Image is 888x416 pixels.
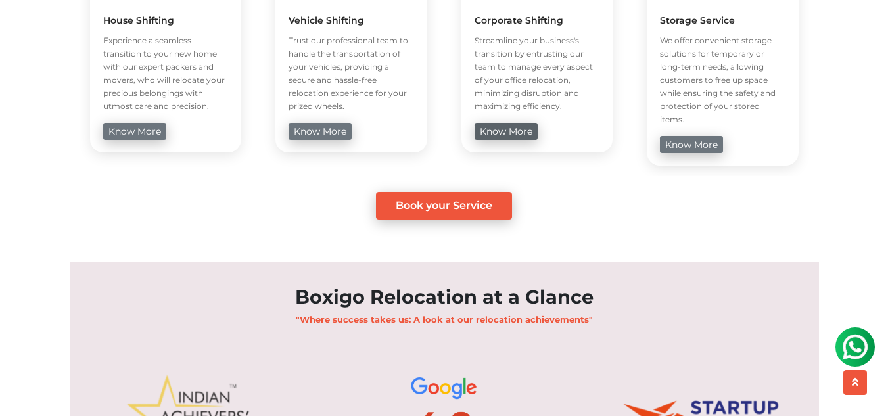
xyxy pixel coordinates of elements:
a: know more [103,123,166,140]
p: Streamline your business's transition by entrusting our team to manage every aspect of your offic... [475,34,600,113]
h2: Boxigo Relocation at a Glance [70,286,819,309]
img: whatsapp-icon.svg [13,13,39,39]
h5: Corporate Shifting [475,14,600,26]
b: "Where success takes us: A look at our relocation achievements" [296,314,593,325]
p: Experience a seamless transition to your new home with our expert packers and movers, who will re... [103,34,229,113]
h5: Vehicle Shifting [289,14,414,26]
h5: House Shifting [103,14,229,26]
a: know more [475,123,538,140]
a: Book your Service [376,192,512,220]
button: scroll up [843,370,867,395]
p: Trust our professional team to handle the transportation of your vehicles, providing a secure and... [289,34,414,113]
a: know more [289,123,352,140]
h5: Storage Service [660,14,785,26]
p: We offer convenient storage solutions for temporary or long-term needs, allowing customers to fre... [660,34,785,126]
a: know more [660,136,723,153]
